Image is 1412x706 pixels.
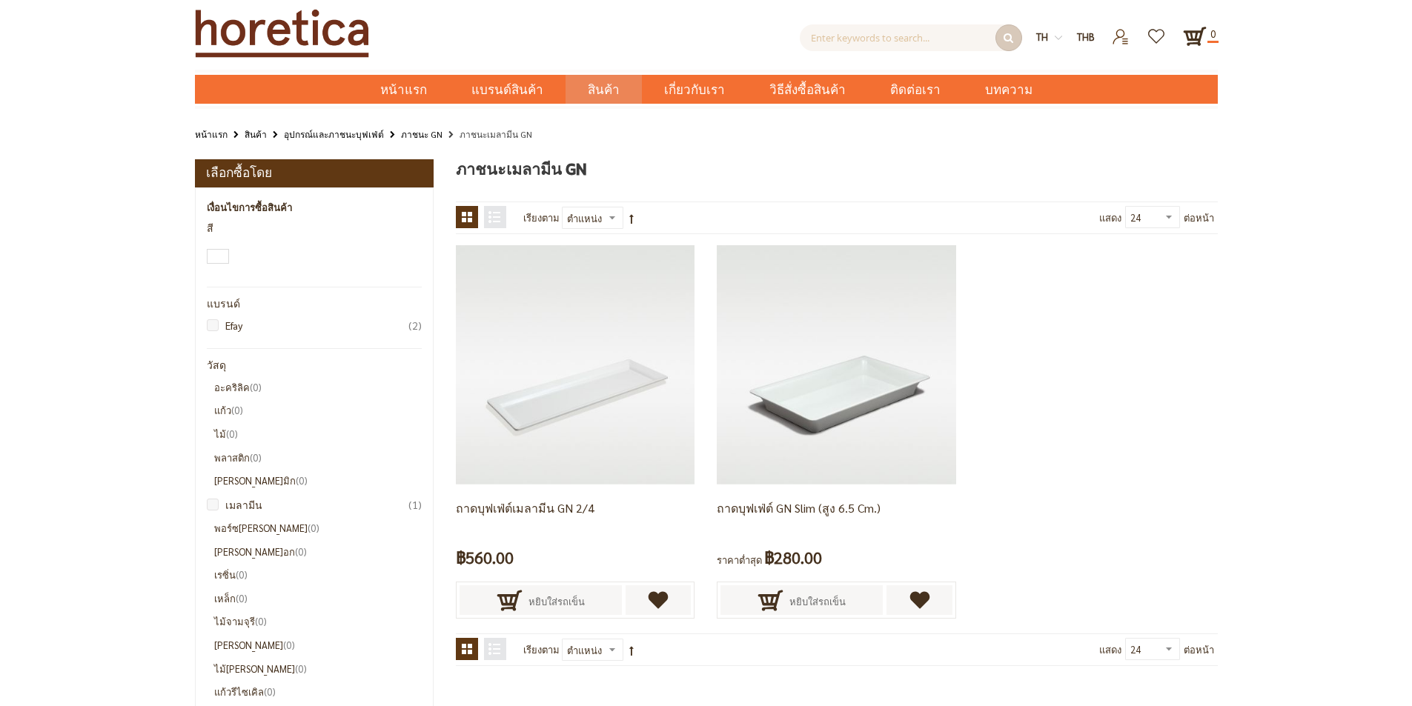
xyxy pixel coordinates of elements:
[664,75,725,105] span: เกี่ยวกับเรา
[890,75,941,105] span: ติดต่อเรา
[214,402,422,419] li: แก้ว
[214,613,422,630] li: ไม้จามจุรี
[720,585,883,615] button: หยิบใส่รถเข็น
[456,157,587,182] span: ภาชนะเมลามีน GN
[456,245,695,484] img: food tray, food serving tray, bakery tray, melamine tray, ถาดใส่อาหาร, ถาดสี่เหลี่ยม, ถาดเสริฟอาห...
[214,661,422,677] li: ไม้[PERSON_NAME]
[1099,643,1121,656] span: แสดง
[206,163,272,184] strong: เลือกซื้อโดย
[1036,30,1048,43] span: th
[523,638,560,662] label: เรียงตาม
[456,357,695,370] a: food tray, food serving tray, bakery tray, melamine tray, ถาดใส่อาหาร, ถาดสี่เหลี่ยม, ถาดเสริฟอาห...
[460,585,622,615] button: หยิบใส่รถเข็น
[245,126,267,142] a: สินค้า
[214,637,422,653] li: [PERSON_NAME]
[250,381,262,393] span: 0
[214,590,422,607] li: เหล็ก
[717,553,762,566] span: ราคาต่ำสุด
[1077,30,1095,43] span: THB
[626,585,692,615] a: เพิ่มไปยังรายการโปรด
[195,9,369,58] img: Horetica.com
[214,544,422,560] li: [PERSON_NAME]อก
[1103,24,1139,37] a: เข้าสู่ระบบ
[207,360,422,371] div: วัสดุ
[769,75,846,105] span: วิธีสั่งซื้อสินค้า
[214,379,422,396] li: อะคริลิค
[764,544,822,571] span: ฿280.00
[207,199,292,216] strong: เงื่อนไขการซื้อสินค้า
[566,75,642,104] a: สินค้า
[717,357,955,370] a: Gn pan, food pan, food serving tray, melamine gastronorm, gastronorm foor pans, gastronorm tray s...
[456,638,478,660] strong: ตาราง
[1184,638,1214,662] span: ต่อหน้า
[250,451,262,464] span: 0
[408,317,422,333] span: 2
[456,206,478,228] strong: ตาราง
[1139,24,1176,37] a: รายการโปรด
[963,75,1055,104] a: บทความ
[588,75,620,105] span: สินค้า
[296,474,308,487] span: 0
[214,473,422,489] li: [PERSON_NAME]มิก
[236,568,248,581] span: 0
[747,75,868,104] a: วิธีสั่งซื้อสินค้า
[195,126,228,142] a: หน้าแรก
[408,496,422,513] span: 1
[1099,211,1121,224] span: แสดง
[460,128,532,140] strong: ภาชนะเมลามีน GN
[207,299,422,310] div: แบรนด์
[449,75,566,104] a: แบรนด์สินค้า
[295,545,307,558] span: 0
[471,75,543,105] span: แบรนด์สินค้า
[284,126,384,142] a: อุปกรณ์และภาชนะบุฟเฟ่ต์
[214,496,422,513] a: เมลามีน
[264,685,276,698] span: 0
[283,639,295,651] span: 0
[236,592,248,605] span: 0
[308,522,319,534] span: 0
[642,75,747,104] a: เกี่ยวกับเรา
[717,245,955,484] img: Gn pan, food pan, food serving tray, melamine gastronorm, gastronorm foor pans, gastronorm tray s...
[214,567,422,583] li: เรซิ่น
[214,684,422,700] li: แก้วรีไซเคิล
[886,585,952,615] a: เพิ่มไปยังรายการโปรด
[717,500,881,516] a: ถาดบุฟเฟ่ต์ GN Slim (สูง 6.5 cm.)
[528,585,585,618] span: หยิบใส่รถเข็น
[456,500,594,516] a: ถาดบุฟเฟ่ต์เมลามีน GN 2/4
[523,206,560,230] label: เรียงตาม
[207,223,422,234] div: สี
[226,427,238,440] span: 0
[214,520,422,536] li: พอร์ซ[PERSON_NAME]
[380,80,427,99] span: หน้าแรก
[295,662,307,675] span: 0
[868,75,963,104] a: ติดต่อเรา
[231,404,243,416] span: 0
[214,317,422,333] a: Efay
[789,585,846,618] span: หยิบใส่รถเข็น
[1055,34,1062,41] img: dropdown-icon.svg
[985,75,1033,105] span: บทความ
[401,126,443,142] a: ภาชนะ GN
[358,75,449,104] a: หน้าแรก
[1184,206,1214,230] span: ต่อหน้า
[456,544,514,571] span: ฿560.00
[1207,25,1219,43] span: 0
[1183,24,1207,48] a: 0
[255,615,267,627] span: 0
[214,426,422,442] li: ไม้
[214,450,422,466] li: พลาสติก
